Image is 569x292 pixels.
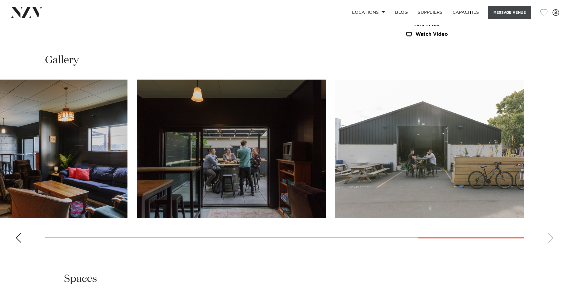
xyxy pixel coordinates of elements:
a: Watch Video [405,32,505,37]
button: Message Venue [488,6,531,19]
a: Capacities [448,6,484,19]
h2: Spaces [64,272,97,286]
h2: Gallery [45,54,79,67]
a: BLOG [390,6,413,19]
a: SUPPLIERS [413,6,447,19]
swiper-slide: 10 / 11 [137,80,326,218]
swiper-slide: 11 / 11 [335,80,524,218]
a: Locations [347,6,390,19]
img: nzv-logo.png [10,7,43,18]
